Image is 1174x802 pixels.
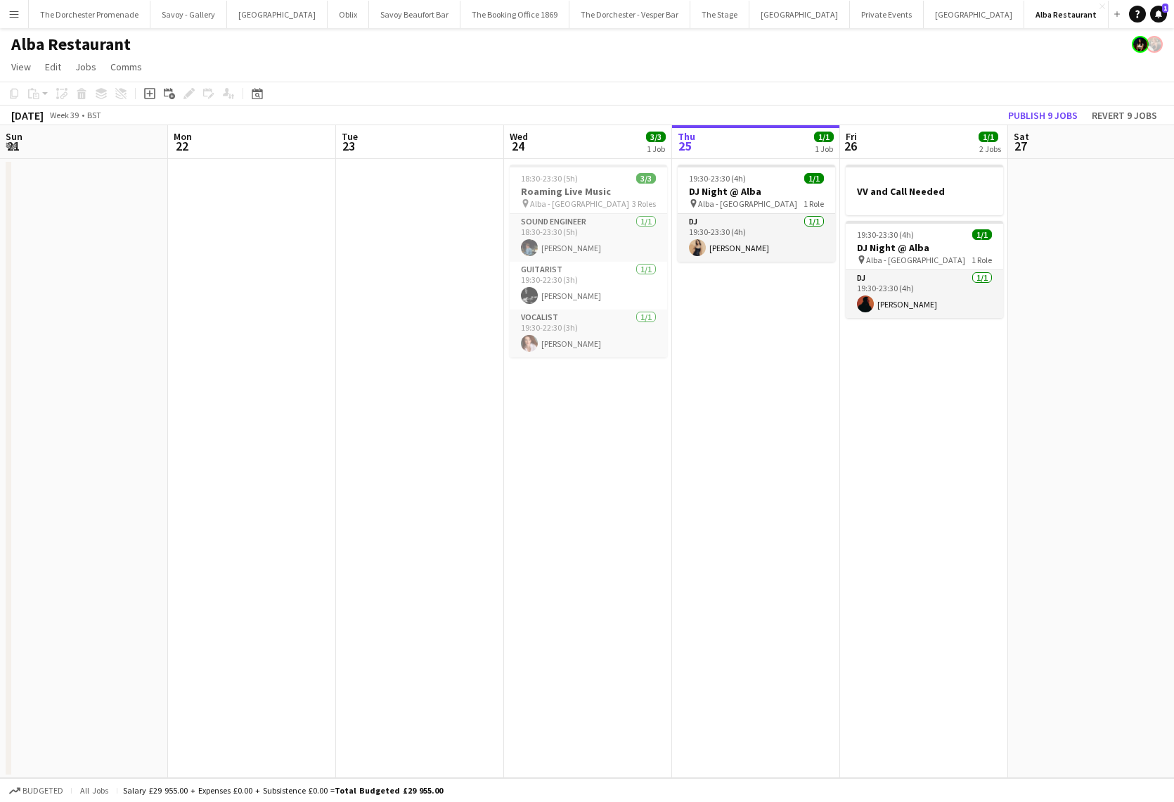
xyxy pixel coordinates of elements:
span: 18:30-23:30 (5h) [521,173,578,184]
app-job-card: VV and Call Needed [846,165,1003,215]
a: Comms [105,58,148,76]
button: Private Events [850,1,924,28]
span: Sat [1014,130,1029,143]
app-card-role: DJ1/119:30-23:30 (4h)[PERSON_NAME] [678,214,835,262]
span: 19:30-23:30 (4h) [857,229,914,240]
span: Week 39 [46,110,82,120]
span: 23 [340,138,358,154]
app-user-avatar: Rosie Skuse [1146,36,1163,53]
span: 22 [172,138,192,154]
button: Savoy Beaufort Bar [369,1,460,28]
app-card-role: Sound Engineer1/118:30-23:30 (5h)[PERSON_NAME] [510,214,667,262]
span: Sun [6,130,22,143]
span: 27 [1012,138,1029,154]
span: Tue [342,130,358,143]
span: All jobs [77,785,111,796]
span: Alba - [GEOGRAPHIC_DATA] [698,198,797,209]
span: Mon [174,130,192,143]
button: The Dorchester Promenade [29,1,150,28]
span: 1/1 [814,132,834,142]
button: [GEOGRAPHIC_DATA] [749,1,850,28]
h3: VV and Call Needed [846,185,1003,198]
button: Oblix [328,1,369,28]
button: [GEOGRAPHIC_DATA] [227,1,328,28]
button: [GEOGRAPHIC_DATA] [924,1,1024,28]
span: View [11,61,31,73]
div: Salary £29 955.00 + Expenses £0.00 + Subsistence £0.00 = [123,785,443,796]
button: The Booking Office 1869 [460,1,569,28]
a: 1 [1150,6,1167,23]
app-card-role: DJ1/119:30-23:30 (4h)[PERSON_NAME] [846,270,1003,318]
span: 3/3 [636,173,656,184]
button: Publish 9 jobs [1002,106,1083,125]
span: 1/1 [979,132,998,142]
span: Thu [678,130,695,143]
button: Savoy - Gallery [150,1,227,28]
div: 1 Job [815,144,833,154]
span: Alba - [GEOGRAPHIC_DATA] [866,255,965,265]
span: Fri [846,130,857,143]
span: Comms [110,61,142,73]
span: 1/1 [972,229,992,240]
span: 1 Role [804,198,824,209]
span: Total Budgeted £29 955.00 [335,785,443,796]
div: 1 Job [647,144,665,154]
span: 25 [676,138,695,154]
div: [DATE] [11,108,44,122]
button: The Dorchester - Vesper Bar [569,1,690,28]
span: 3 Roles [632,198,656,209]
span: Alba - [GEOGRAPHIC_DATA] [530,198,629,209]
h3: DJ Night @ Alba [678,185,835,198]
app-user-avatar: Helena Debono [1132,36,1149,53]
app-job-card: 19:30-23:30 (4h)1/1DJ Night @ Alba Alba - [GEOGRAPHIC_DATA]1 RoleDJ1/119:30-23:30 (4h)[PERSON_NAME] [678,165,835,262]
span: Wed [510,130,528,143]
span: 19:30-23:30 (4h) [689,173,746,184]
h3: Roaming Live Music [510,185,667,198]
span: 24 [508,138,528,154]
span: Jobs [75,61,96,73]
a: Edit [39,58,67,76]
span: 1 Role [972,255,992,265]
h1: Alba Restaurant [11,34,131,55]
span: 1 [1162,4,1168,13]
app-card-role: Guitarist1/119:30-22:30 (3h)[PERSON_NAME] [510,262,667,310]
a: Jobs [70,58,102,76]
span: Budgeted [22,786,63,796]
app-card-role: Vocalist1/119:30-22:30 (3h)[PERSON_NAME] [510,310,667,357]
button: Budgeted [7,783,65,798]
span: 26 [844,138,857,154]
button: Revert 9 jobs [1086,106,1163,125]
span: 1/1 [804,173,824,184]
span: 3/3 [646,132,666,142]
button: The Stage [690,1,749,28]
div: 2 Jobs [979,144,1001,154]
span: Edit [45,61,61,73]
div: BST [87,110,101,120]
span: 21 [4,138,22,154]
a: View [6,58,37,76]
button: Alba Restaurant [1024,1,1109,28]
app-job-card: 18:30-23:30 (5h)3/3Roaming Live Music Alba - [GEOGRAPHIC_DATA]3 RolesSound Engineer1/118:30-23:30... [510,165,667,357]
app-job-card: 19:30-23:30 (4h)1/1DJ Night @ Alba Alba - [GEOGRAPHIC_DATA]1 RoleDJ1/119:30-23:30 (4h)[PERSON_NAME] [846,221,1003,318]
h3: DJ Night @ Alba [846,241,1003,254]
